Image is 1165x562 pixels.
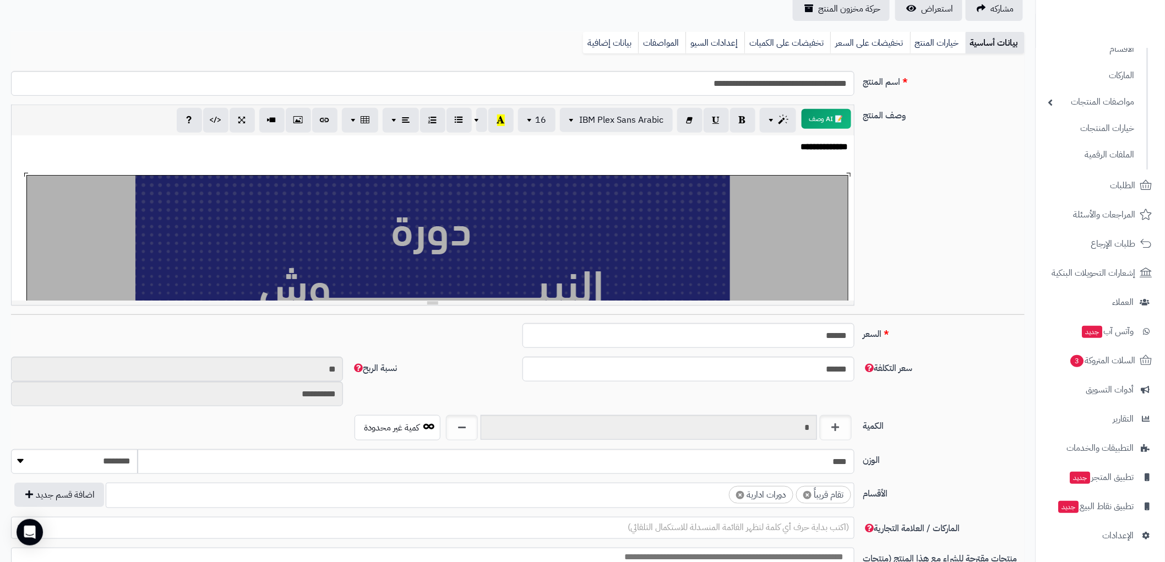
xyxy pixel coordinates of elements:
label: السعر [859,323,1030,341]
a: الطلبات [1043,172,1158,199]
a: أدوات التسويق [1043,377,1158,403]
a: التقارير [1043,406,1158,432]
span: الطلبات [1110,178,1136,193]
label: الأقسام [859,483,1030,500]
a: الملفات الرقمية [1043,143,1140,167]
a: التطبيقات والخدمات [1043,435,1158,461]
img: logo-2.png [1090,28,1155,51]
a: خيارات المنتجات [1043,117,1140,140]
span: مشاركه [991,2,1014,15]
button: 📝 AI وصف [802,109,851,129]
span: نسبة الربح [352,362,397,375]
span: إشعارات التحويلات البنكية [1052,265,1136,281]
span: تطبيق المتجر [1069,470,1134,485]
span: 3 [1071,355,1084,367]
a: تخفيضات على السعر [830,32,910,54]
span: الإعدادات [1103,528,1134,543]
span: 16 [536,113,547,127]
span: حركة مخزون المنتج [818,2,881,15]
span: استعراض [922,2,954,15]
span: جديد [1082,326,1103,338]
span: IBM Plex Sans Arabic [580,113,664,127]
span: تطبيق نقاط البيع [1058,499,1134,514]
a: تخفيضات على الكميات [744,32,830,54]
a: إعدادات السيو [685,32,744,54]
a: تطبيق المتجرجديد [1043,464,1158,490]
span: جديد [1070,472,1091,484]
label: اسم المنتج [859,71,1030,89]
span: × [736,491,744,499]
a: السلات المتروكة3 [1043,347,1158,374]
li: دورات ادارية [729,486,793,504]
a: إشعارات التحويلات البنكية [1043,260,1158,286]
span: التطبيقات والخدمات [1067,440,1134,456]
span: وآتس آب [1081,324,1134,339]
a: بيانات إضافية [583,32,638,54]
div: Open Intercom Messenger [17,519,43,545]
a: تطبيق نقاط البيعجديد [1043,493,1158,520]
a: الماركات [1043,64,1140,88]
a: خيارات المنتج [910,32,966,54]
li: تقام قريباً [796,486,851,504]
span: سعر التكلفة [863,362,913,375]
a: بيانات أساسية [966,32,1025,54]
label: الوزن [859,449,1030,467]
span: أدوات التسويق [1086,382,1134,397]
label: وصف المنتج [859,105,1030,122]
button: 16 [518,108,556,132]
a: المراجعات والأسئلة [1043,201,1158,228]
span: طلبات الإرجاع [1091,236,1136,252]
span: (اكتب بداية حرف أي كلمة لتظهر القائمة المنسدلة للاستكمال التلقائي) [628,521,850,534]
span: السلات المتروكة [1070,353,1136,368]
span: التقارير [1113,411,1134,427]
span: × [803,491,812,499]
a: العملاء [1043,289,1158,315]
button: اضافة قسم جديد [14,483,104,507]
a: وآتس آبجديد [1043,318,1158,345]
span: جديد [1059,501,1079,513]
span: المراجعات والأسئلة [1074,207,1136,222]
label: الكمية [859,415,1030,433]
button: IBM Plex Sans Arabic [560,108,673,132]
a: طلبات الإرجاع [1043,231,1158,257]
a: مواصفات المنتجات [1043,90,1140,114]
span: العملاء [1113,294,1134,310]
a: المواصفات [638,32,685,54]
span: الماركات / العلامة التجارية [863,522,960,535]
a: الأقسام [1043,37,1140,61]
a: الإعدادات [1043,522,1158,549]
